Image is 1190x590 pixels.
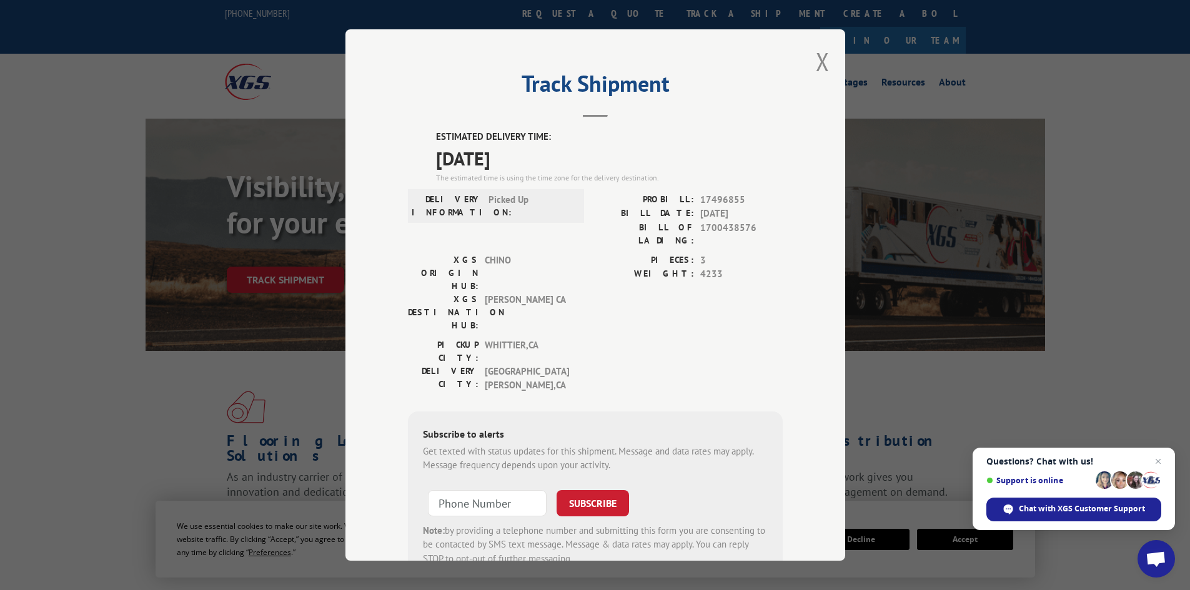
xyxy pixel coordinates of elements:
span: Questions? Chat with us! [986,456,1161,466]
span: Chat with XGS Customer Support [1019,503,1145,514]
div: The estimated time is using the time zone for the delivery destination. [436,172,783,184]
label: BILL DATE: [595,207,694,221]
span: 17496855 [700,193,783,207]
button: SUBSCRIBE [557,490,629,516]
span: 4233 [700,267,783,282]
label: ESTIMATED DELIVERY TIME: [436,130,783,144]
span: [DATE] [700,207,783,221]
label: PICKUP CITY: [408,338,478,365]
label: PROBILL: [595,193,694,207]
div: Get texted with status updates for this shipment. Message and data rates may apply. Message frequ... [423,445,768,473]
div: by providing a telephone number and submitting this form you are consenting to be contacted by SM... [423,524,768,566]
span: Chat with XGS Customer Support [986,498,1161,521]
label: DELIVERY INFORMATION: [412,193,482,219]
label: XGS ORIGIN HUB: [408,253,478,293]
label: XGS DESTINATION HUB: [408,293,478,332]
label: DELIVERY CITY: [408,365,478,393]
h2: Track Shipment [408,75,783,99]
label: PIECES: [595,253,694,268]
span: CHINO [485,253,569,293]
span: 1700438576 [700,221,783,247]
strong: Note: [423,524,445,536]
a: Open chat [1138,540,1175,578]
span: WHITTIER , CA [485,338,569,365]
div: Subscribe to alerts [423,426,768,445]
span: [GEOGRAPHIC_DATA][PERSON_NAME] , CA [485,365,569,393]
label: WEIGHT: [595,267,694,282]
button: Close modal [816,45,830,78]
span: [DATE] [436,144,783,172]
span: [PERSON_NAME] CA [485,293,569,332]
span: Support is online [986,476,1091,485]
span: Picked Up [488,193,573,219]
span: 3 [700,253,783,268]
label: BILL OF LADING: [595,221,694,247]
input: Phone Number [428,490,547,516]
